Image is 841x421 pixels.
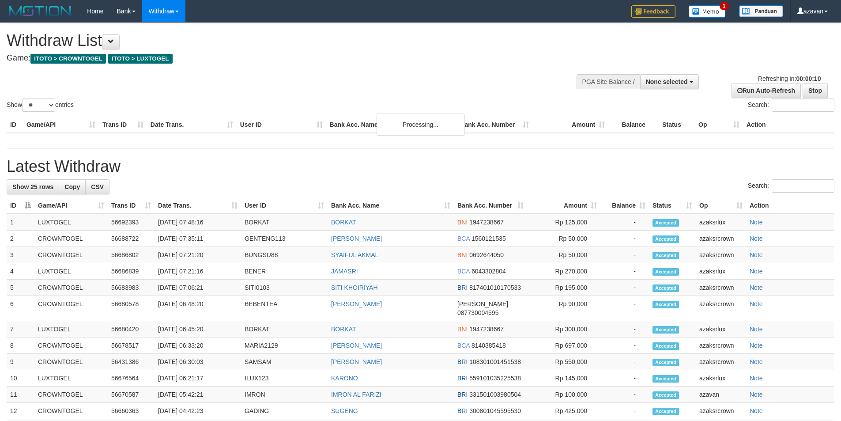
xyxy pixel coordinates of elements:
[652,359,679,366] span: Accepted
[469,358,521,365] span: Copy 108301001451538 to clipboard
[155,231,241,247] td: [DATE] 07:35:11
[696,197,746,214] th: Op: activate to sort column ascending
[34,231,108,247] td: CROWNTOGEL
[750,407,763,414] a: Note
[750,235,763,242] a: Note
[7,99,74,112] label: Show entries
[739,5,783,17] img: panduan.png
[649,197,696,214] th: Status: activate to sort column ascending
[527,338,600,354] td: Rp 697,000
[652,375,679,383] span: Accepted
[457,268,470,275] span: BCA
[652,235,679,243] span: Accepted
[696,321,746,338] td: azaksrlux
[457,342,470,349] span: BCA
[696,247,746,263] td: azaksrcrown
[750,326,763,333] a: Note
[155,387,241,403] td: [DATE] 05:42:21
[527,214,600,231] td: Rp 125,000
[608,117,659,133] th: Balance
[108,247,155,263] td: 56686802
[147,117,237,133] th: Date Trans.
[750,375,763,382] a: Note
[7,158,834,175] h1: Latest Withdraw
[241,296,328,321] td: BEBENTEA
[772,99,834,112] input: Search:
[7,54,552,63] h4: Game:
[527,370,600,387] td: Rp 145,000
[91,183,104,190] span: CSV
[689,5,726,18] img: Button%20Memo.svg
[326,117,457,133] th: Bank Acc. Name
[241,403,328,419] td: GADING
[7,263,34,280] td: 4
[7,280,34,296] td: 5
[527,263,600,280] td: Rp 270,000
[34,338,108,354] td: CROWNTOGEL
[640,74,699,89] button: None selected
[328,197,454,214] th: Bank Acc. Name: activate to sort column ascending
[600,214,649,231] td: -
[34,263,108,280] td: LUXTOGEL
[155,214,241,231] td: [DATE] 07:48:16
[34,321,108,338] td: LUXTOGEL
[34,247,108,263] td: CROWNTOGEL
[457,309,498,316] span: Copy 087730004595 to clipboard
[469,284,521,291] span: Copy 817401010170533 to clipboard
[532,117,608,133] th: Amount
[652,284,679,292] span: Accepted
[652,342,679,350] span: Accepted
[108,197,155,214] th: Trans ID: activate to sort column ascending
[23,117,99,133] th: Game/API
[600,403,649,419] td: -
[331,326,356,333] a: BORKAT
[469,391,521,398] span: Copy 331501003980504 to clipboard
[331,300,382,307] a: [PERSON_NAME]
[108,354,155,370] td: 56431386
[577,74,640,89] div: PGA Site Balance /
[600,280,649,296] td: -
[696,231,746,247] td: azaksrcrown
[241,197,328,214] th: User ID: activate to sort column ascending
[527,354,600,370] td: Rp 550,000
[471,235,506,242] span: Copy 1560121535 to clipboard
[600,354,649,370] td: -
[7,4,74,18] img: MOTION_logo.png
[241,387,328,403] td: IMRON
[469,375,521,382] span: Copy 559101035225538 to clipboard
[652,301,679,308] span: Accepted
[696,263,746,280] td: azaksrlux
[469,407,521,414] span: Copy 300801045595530 to clipboard
[600,338,649,354] td: -
[331,251,378,258] a: SYAIFUL AKMAL
[695,117,743,133] th: Op
[457,251,468,258] span: BNI
[59,179,86,194] a: Copy
[631,5,675,18] img: Feedback.jpg
[696,403,746,419] td: azaksrcrown
[456,117,532,133] th: Bank Acc. Number
[527,321,600,338] td: Rp 300,000
[12,183,53,190] span: Show 25 rows
[108,296,155,321] td: 56680578
[732,83,801,98] a: Run Auto-Refresh
[527,403,600,419] td: Rp 425,000
[155,321,241,338] td: [DATE] 06:45:20
[600,321,649,338] td: -
[241,263,328,280] td: BENER
[34,354,108,370] td: CROWNTOGEL
[34,403,108,419] td: CROWNTOGEL
[457,326,468,333] span: BNI
[750,300,763,307] a: Note
[457,358,468,365] span: BRI
[108,214,155,231] td: 56692393
[7,403,34,419] td: 12
[241,247,328,263] td: BUNGSU88
[241,231,328,247] td: GENTENG113
[108,231,155,247] td: 56688722
[646,78,688,85] span: None selected
[469,219,504,226] span: Copy 1947238667 to clipboard
[331,407,358,414] a: SUGENG
[241,321,328,338] td: BORKAT
[750,342,763,349] a: Note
